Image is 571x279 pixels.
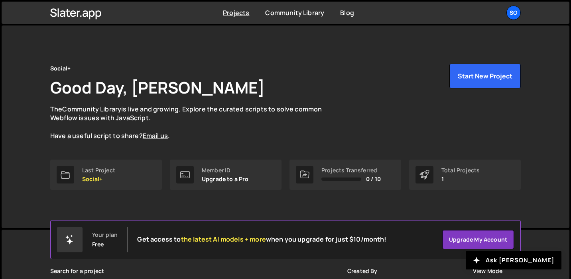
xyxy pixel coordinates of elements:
a: Upgrade my account [442,230,514,249]
a: Email us [143,131,168,140]
div: Last Project [82,167,115,174]
p: Upgrade to a Pro [202,176,249,182]
p: The is live and growing. Explore the curated scripts to solve common Webflow issues with JavaScri... [50,105,337,140]
div: Member ID [202,167,249,174]
div: Your plan [92,232,118,238]
button: Ask [PERSON_NAME] [466,251,561,269]
p: Social+ [82,176,115,182]
label: Created By [347,268,378,274]
div: Free [92,241,104,248]
h1: Good Day, [PERSON_NAME] [50,76,265,98]
div: Social+ [50,64,71,73]
span: 0 / 10 [366,176,381,182]
label: Search for a project [50,268,104,274]
a: Last Project Social+ [50,160,162,190]
p: 1 [441,176,480,182]
a: Community Library [265,8,324,17]
span: the latest AI models + more [181,235,266,244]
a: Blog [340,8,354,17]
h2: Get access to when you upgrade for just $10/month! [137,236,386,243]
a: Projects [223,8,249,17]
a: So [506,6,521,20]
button: Start New Project [449,64,521,88]
div: Total Projects [441,167,480,174]
label: View Mode [473,268,502,274]
div: Projects Transferred [321,167,381,174]
a: Community Library [62,105,121,113]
